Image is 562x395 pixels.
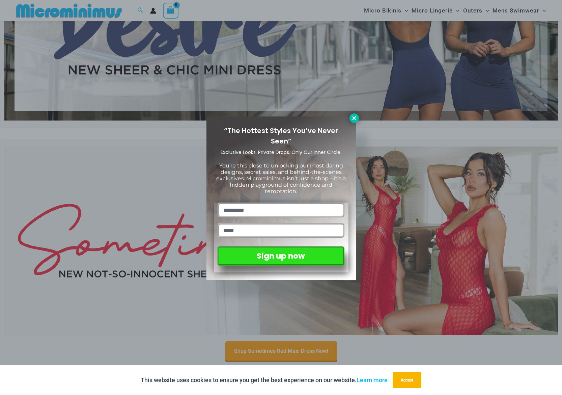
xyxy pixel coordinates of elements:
span: Exclusive Looks. Private Drops. Only Our Inner Circle. [221,149,341,156]
button: Sign up now [218,246,344,266]
span: “The Hottest Styles You’ve Never Seen” [224,126,338,146]
button: Close [349,113,359,123]
a: Learn more [357,376,388,384]
span: You’re this close to unlocking our most daring designs, secret sales, and behind-the-scenes exclu... [216,162,346,195]
p: This website uses cookies to ensure you get the best experience on our website. [141,375,388,385]
button: Accept [393,372,421,388]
